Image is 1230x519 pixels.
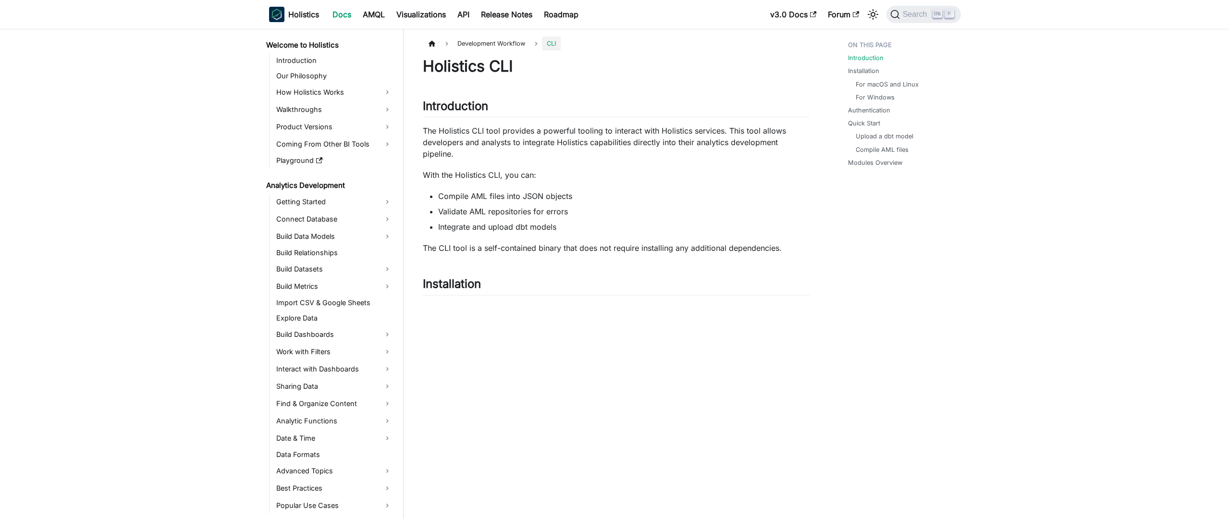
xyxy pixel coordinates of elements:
a: Analytic Functions [273,413,395,429]
a: How Holistics Works [273,85,395,100]
a: For macOS and Linux [856,80,919,89]
a: Interact with Dashboards [273,361,395,377]
a: Build Metrics [273,279,395,294]
a: Release Notes [475,7,538,22]
a: Welcome to Holistics [263,38,395,52]
a: HolisticsHolistics [269,7,319,22]
li: Integrate and upload dbt models [438,221,810,233]
li: Validate AML repositories for errors [438,206,810,217]
img: Holistics [269,7,284,22]
a: Our Philosophy [273,69,395,83]
a: Advanced Topics [273,463,395,479]
a: Authentication [848,106,890,115]
a: Home page [423,37,441,50]
a: Visualizations [391,7,452,22]
a: AMQL [357,7,391,22]
a: Getting Started [273,194,395,210]
a: API [452,7,475,22]
h2: Introduction [423,99,810,117]
a: Work with Filters [273,344,395,359]
a: Walkthroughs [273,102,395,117]
nav: Breadcrumbs [423,37,810,50]
a: Compile AML files [856,145,909,154]
a: Installation [848,66,879,75]
p: With the Holistics CLI, you can: [423,169,810,181]
a: Popular Use Cases [273,498,395,513]
p: The CLI tool is a self-contained binary that does not require installing any additional dependenc... [423,242,810,254]
a: Build Datasets [273,261,395,277]
a: Quick Start [848,119,880,128]
a: Build Dashboards [273,327,395,342]
a: Build Data Models [273,229,395,244]
a: Connect Database [273,211,395,227]
a: Analytics Development [263,179,395,192]
a: Upload a dbt model [856,132,913,141]
a: Find & Organize Content [273,396,395,411]
a: Best Practices [273,481,395,496]
a: Coming From Other BI Tools [273,136,395,152]
span: Search [900,10,933,19]
a: Introduction [848,53,884,62]
a: Introduction [273,54,395,67]
a: Modules Overview [848,158,902,167]
span: Development Workflow [453,37,530,50]
a: Explore Data [273,311,395,325]
kbd: K [945,10,954,18]
h1: Holistics CLI [423,57,810,76]
a: Import CSV & Google Sheets [273,296,395,309]
button: Search (Ctrl+K) [886,6,961,23]
button: Switch between dark and light mode (currently light mode) [865,7,881,22]
nav: Docs sidebar [259,29,404,519]
a: Docs [327,7,357,22]
a: v3.0 Docs [764,7,822,22]
a: Roadmap [538,7,584,22]
a: Forum [822,7,865,22]
span: CLI [542,37,561,50]
a: Build Relationships [273,246,395,259]
a: Product Versions [273,119,395,135]
li: Compile AML files into JSON objects [438,190,810,202]
a: For Windows [856,93,895,102]
b: Holistics [288,9,319,20]
p: The Holistics CLI tool provides a powerful tooling to interact with Holistics services. This tool... [423,125,810,160]
h2: Installation [423,277,810,295]
a: Playground [273,154,395,167]
a: Data Formats [273,448,395,461]
a: Date & Time [273,431,395,446]
a: Sharing Data [273,379,395,394]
